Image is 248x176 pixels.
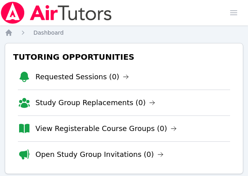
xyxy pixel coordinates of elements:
[35,149,164,160] a: Open Study Group Invitations (0)
[35,123,177,134] a: View Registerable Course Groups (0)
[5,29,243,37] nav: Breadcrumb
[35,97,155,108] a: Study Group Replacements (0)
[12,50,236,64] h3: Tutoring Opportunities
[35,71,129,82] a: Requested Sessions (0)
[33,29,64,37] a: Dashboard
[33,29,64,36] span: Dashboard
